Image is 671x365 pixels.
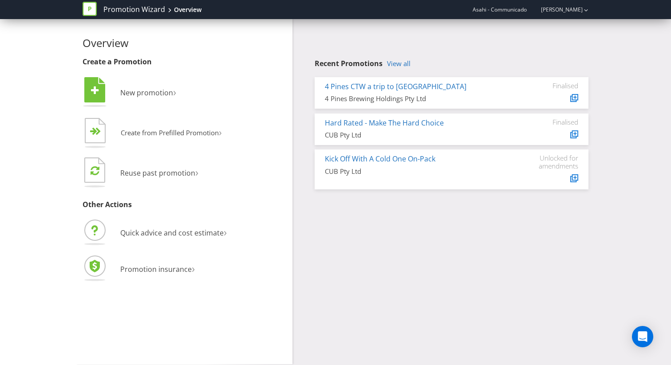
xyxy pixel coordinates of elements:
a: 4 Pines CTW a trip to [GEOGRAPHIC_DATA] [325,82,466,91]
h3: Other Actions [83,201,286,209]
span: › [224,224,227,239]
a: View all [387,60,410,67]
span: Quick advice and cost estimate [120,228,224,238]
span: New promotion [120,88,173,98]
div: CUB Pty Ltd [325,167,512,176]
div: 4 Pines Brewing Holdings Pty Ltd [325,94,512,103]
tspan:  [95,127,101,136]
span: Promotion insurance [120,264,192,274]
div: Finalised [525,82,578,90]
span: › [219,125,222,139]
a: [PERSON_NAME] [532,6,583,13]
h2: Overview [83,37,286,49]
span: Asahi - Communicado [473,6,527,13]
tspan:  [91,86,99,95]
span: › [195,165,198,179]
span: Recent Promotions [315,59,383,68]
a: Quick advice and cost estimate› [83,228,227,238]
a: Hard Rated - Make The Hard Choice [325,118,444,128]
div: Unlocked for amendments [525,154,578,170]
span: › [173,84,176,99]
span: Reuse past promotion [120,168,195,178]
div: Finalised [525,118,578,126]
a: Promotion Wizard [103,4,165,15]
div: CUB Pty Ltd [325,130,512,140]
h3: Create a Promotion [83,58,286,66]
a: Kick Off With A Cold One On-Pack [325,154,435,164]
tspan:  [91,165,99,176]
div: Open Intercom Messenger [632,326,653,347]
div: Overview [174,5,201,14]
button: Create from Prefilled Promotion› [83,116,222,151]
span: › [192,261,195,275]
a: Promotion insurance› [83,264,195,274]
span: Create from Prefilled Promotion [121,128,219,137]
